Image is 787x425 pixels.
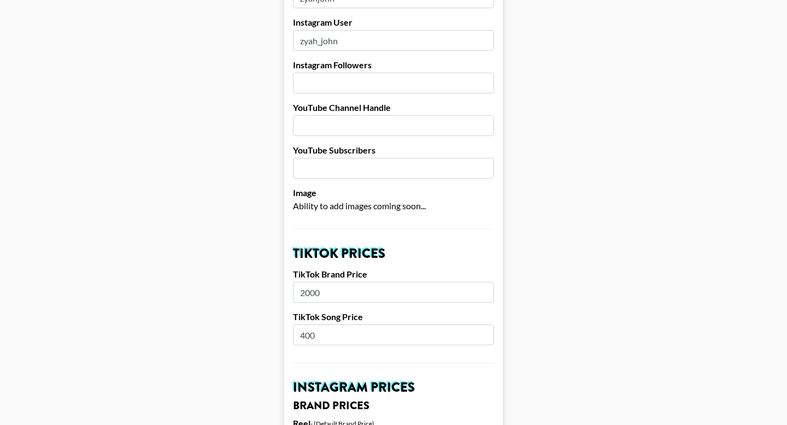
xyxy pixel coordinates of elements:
[293,311,494,322] label: TikTok Song Price
[293,102,494,113] label: YouTube Channel Handle
[293,381,494,394] h2: Instagram Prices
[293,187,494,198] label: Image
[293,269,494,280] label: TikTok Brand Price
[293,60,494,70] label: Instagram Followers
[293,247,494,260] h2: TikTok Prices
[293,200,426,211] span: Ability to add images coming soon...
[293,17,494,28] label: Instagram User
[293,400,494,411] h3: Brand Prices
[293,145,494,156] label: YouTube Subscribers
